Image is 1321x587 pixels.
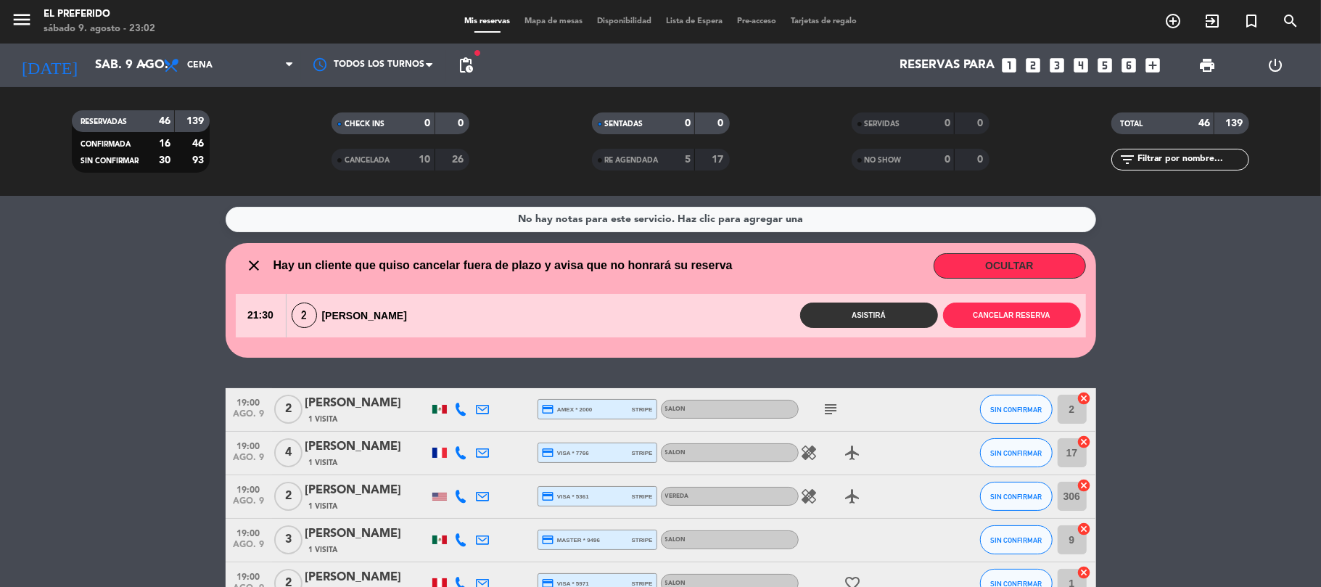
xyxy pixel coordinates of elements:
[665,493,689,499] span: VEREDA
[81,141,131,148] span: CONFIRMADA
[425,118,431,128] strong: 0
[990,449,1042,457] span: SIN CONFIRMAR
[192,139,207,149] strong: 46
[1144,56,1163,75] i: add_box
[632,448,653,458] span: stripe
[305,481,429,500] div: [PERSON_NAME]
[945,118,950,128] strong: 0
[542,490,555,503] i: credit_card
[730,17,783,25] span: Pre-acceso
[159,155,170,165] strong: 30
[186,116,207,126] strong: 139
[542,490,589,503] span: visa * 5361
[231,540,267,557] span: ago. 9
[473,49,482,57] span: fiber_manual_record
[783,17,864,25] span: Tarjetas de regalo
[274,395,303,424] span: 2
[665,537,686,543] span: SALON
[800,303,938,328] button: Asistirá
[457,57,474,74] span: pending_actions
[990,493,1042,501] span: SIN CONFIRMAR
[943,303,1081,328] button: Cancelar reserva
[659,17,730,25] span: Lista de Espera
[192,155,207,165] strong: 93
[1077,391,1092,406] i: cancel
[231,480,267,497] span: 19:00
[665,406,686,412] span: SALON
[1120,56,1139,75] i: looks_6
[309,457,338,469] span: 1 Visita
[457,17,517,25] span: Mis reservas
[292,303,317,328] span: 2
[1198,57,1216,74] span: print
[1000,56,1019,75] i: looks_one
[865,157,902,164] span: NO SHOW
[632,492,653,501] span: stripe
[305,525,429,543] div: [PERSON_NAME]
[309,544,338,556] span: 1 Visita
[246,257,263,274] i: close
[518,211,803,228] div: No hay notas para este servicio. Haz clic para agregar una
[159,116,170,126] strong: 46
[900,59,995,73] span: Reservas para
[632,535,653,545] span: stripe
[844,444,862,461] i: airplanemode_active
[685,155,691,165] strong: 5
[187,60,213,70] span: Cena
[665,580,686,586] span: SALON
[977,155,986,165] strong: 0
[305,394,429,413] div: [PERSON_NAME]
[542,446,555,459] i: credit_card
[11,9,33,36] button: menu
[801,444,818,461] i: healing
[1136,152,1248,168] input: Filtrar por nombre...
[980,395,1053,424] button: SIN CONFIRMAR
[990,406,1042,414] span: SIN CONFIRMAR
[273,256,733,275] span: Hay un cliente que quiso cancelar fuera de plazo y avisa que no honrará su reserva
[542,403,593,416] span: amex * 2000
[231,437,267,453] span: 19:00
[1072,56,1091,75] i: looks_4
[309,501,338,512] span: 1 Visita
[685,118,691,128] strong: 0
[605,157,659,164] span: RE AGENDADA
[11,49,88,81] i: [DATE]
[159,139,170,149] strong: 16
[1225,118,1246,128] strong: 139
[287,303,420,328] div: [PERSON_NAME]
[1203,12,1221,30] i: exit_to_app
[44,7,155,22] div: El Preferido
[458,118,466,128] strong: 0
[1077,565,1092,580] i: cancel
[231,393,267,410] span: 19:00
[980,482,1053,511] button: SIN CONFIRMAR
[419,155,431,165] strong: 10
[44,22,155,36] div: sábado 9. agosto - 23:02
[865,120,900,128] span: SERVIDAS
[1164,12,1182,30] i: add_circle_outline
[717,118,726,128] strong: 0
[274,525,303,554] span: 3
[844,488,862,505] i: airplanemode_active
[1024,56,1043,75] i: looks_two
[1198,118,1210,128] strong: 46
[945,155,950,165] strong: 0
[11,9,33,30] i: menu
[305,438,429,456] div: [PERSON_NAME]
[274,482,303,511] span: 2
[231,567,267,584] span: 19:00
[980,525,1053,554] button: SIN CONFIRMAR
[231,496,267,513] span: ago. 9
[1243,12,1260,30] i: turned_in_not
[135,57,152,74] i: arrow_drop_down
[632,405,653,414] span: stripe
[1241,44,1310,87] div: LOG OUT
[1077,522,1092,536] i: cancel
[305,568,429,587] div: [PERSON_NAME]
[1119,151,1136,168] i: filter_list
[231,524,267,541] span: 19:00
[990,536,1042,544] span: SIN CONFIRMAR
[712,155,726,165] strong: 17
[1267,57,1285,74] i: power_settings_new
[665,450,686,456] span: SALON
